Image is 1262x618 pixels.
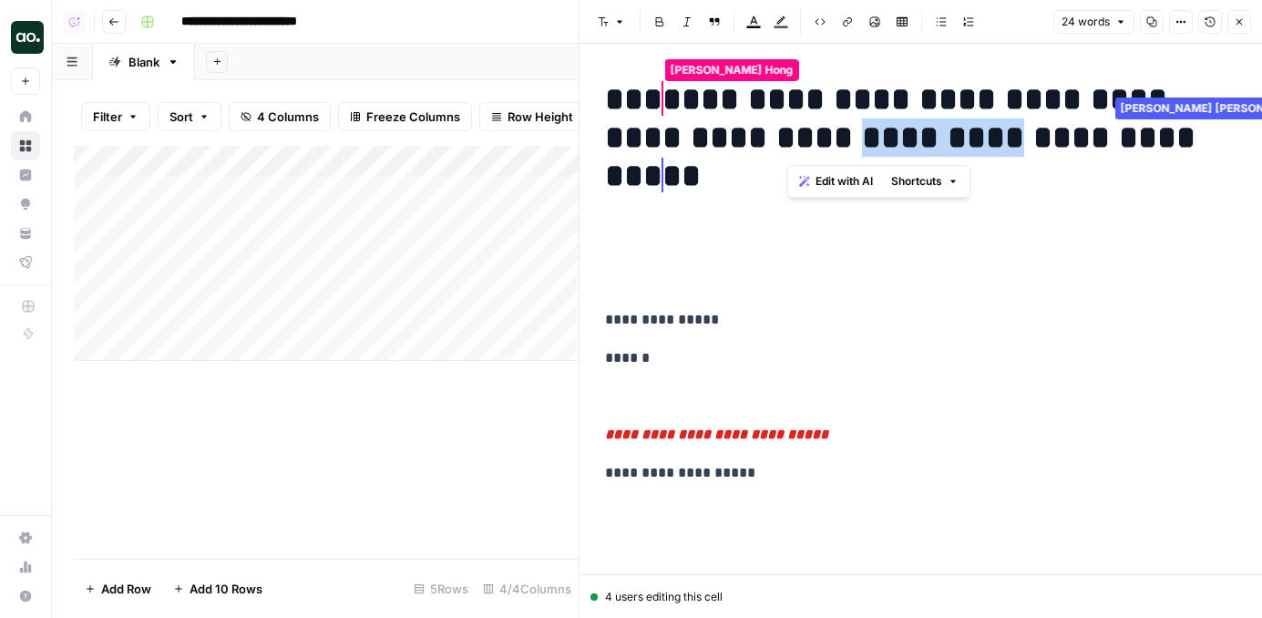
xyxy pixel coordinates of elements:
span: Filter [93,108,122,126]
span: Add 10 Rows [190,580,262,598]
button: Edit with AI [792,170,880,193]
a: Opportunities [11,190,40,219]
a: Settings [11,523,40,552]
a: Insights [11,160,40,190]
a: Flightpath [11,248,40,277]
button: Add 10 Rows [162,574,273,603]
a: Blank [93,44,195,80]
span: Row Height [508,108,573,126]
span: Add Row [101,580,151,598]
span: Sort [169,108,193,126]
span: Shortcuts [891,173,942,190]
button: 4 Columns [229,102,331,131]
div: 4/4 Columns [476,574,579,603]
button: Row Height [479,102,585,131]
button: Workspace: AirOps Builders [11,15,40,60]
button: Freeze Columns [338,102,472,131]
a: Your Data [11,219,40,248]
button: Sort [158,102,221,131]
img: AirOps Builders Logo [11,21,44,54]
a: Browse [11,131,40,160]
span: Edit with AI [816,173,873,190]
button: Add Row [74,574,162,603]
span: 24 words [1062,14,1110,30]
div: Blank [128,53,159,71]
button: Shortcuts [884,170,966,193]
a: Home [11,102,40,131]
button: Filter [81,102,150,131]
span: 4 Columns [257,108,319,126]
div: 5 Rows [406,574,476,603]
span: Freeze Columns [366,108,460,126]
button: Help + Support [11,582,40,611]
button: 24 words [1053,10,1134,34]
div: 4 users editing this cell [590,589,1251,605]
a: Usage [11,552,40,582]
